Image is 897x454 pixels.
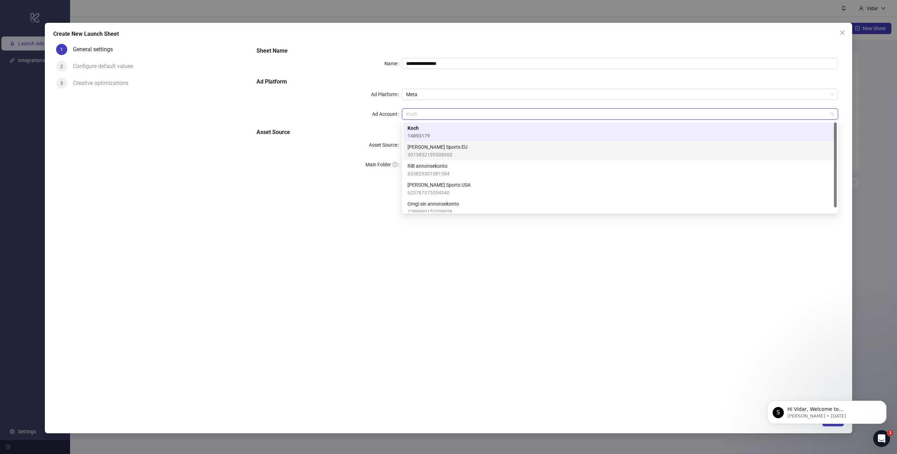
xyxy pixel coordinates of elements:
[408,181,471,189] span: [PERSON_NAME] Sports USA
[372,108,402,120] label: Ad Account
[406,89,834,100] span: Meta
[369,139,402,151] label: Asset Source
[408,143,467,151] span: [PERSON_NAME] Sports EU
[256,128,838,136] h5: Asset Source
[408,208,459,215] span: 1389980152008958
[384,58,402,69] label: Name
[873,430,890,447] iframe: Intercom live chat
[408,132,430,140] span: 14893179
[408,162,450,170] span: RiB annonsekonto
[73,44,118,55] div: General settings
[256,78,838,86] h5: Ad Platform
[757,386,897,435] iframe: Intercom notifications message
[73,61,139,72] div: Configure default values
[408,170,450,178] span: 633829301081584
[392,162,397,167] span: question-circle
[256,47,838,55] h5: Sheet Name
[406,109,834,119] span: Koch
[403,141,837,160] div: Amundsen Sports EU
[73,78,134,89] div: Creative optimizations
[371,89,402,100] label: Ad Platform
[60,47,63,52] span: 1
[408,151,467,159] span: 3013832195508300
[403,179,837,198] div: Amundsen Sports USA
[888,430,893,436] span: 1
[408,189,471,196] span: 623767375554340
[837,27,848,38] button: Close
[60,80,63,86] span: 3
[408,124,430,132] span: Koch
[840,30,845,35] span: close
[60,64,63,69] span: 2
[365,159,402,170] label: Main Folder
[402,58,838,69] input: Name
[53,30,844,38] div: Create New Launch Sheet
[403,198,837,217] div: Omgi sin annonsekonto
[403,122,837,141] div: Koch
[408,200,459,208] span: Omgi sin annonsekonto
[403,160,837,179] div: RiB annonsekonto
